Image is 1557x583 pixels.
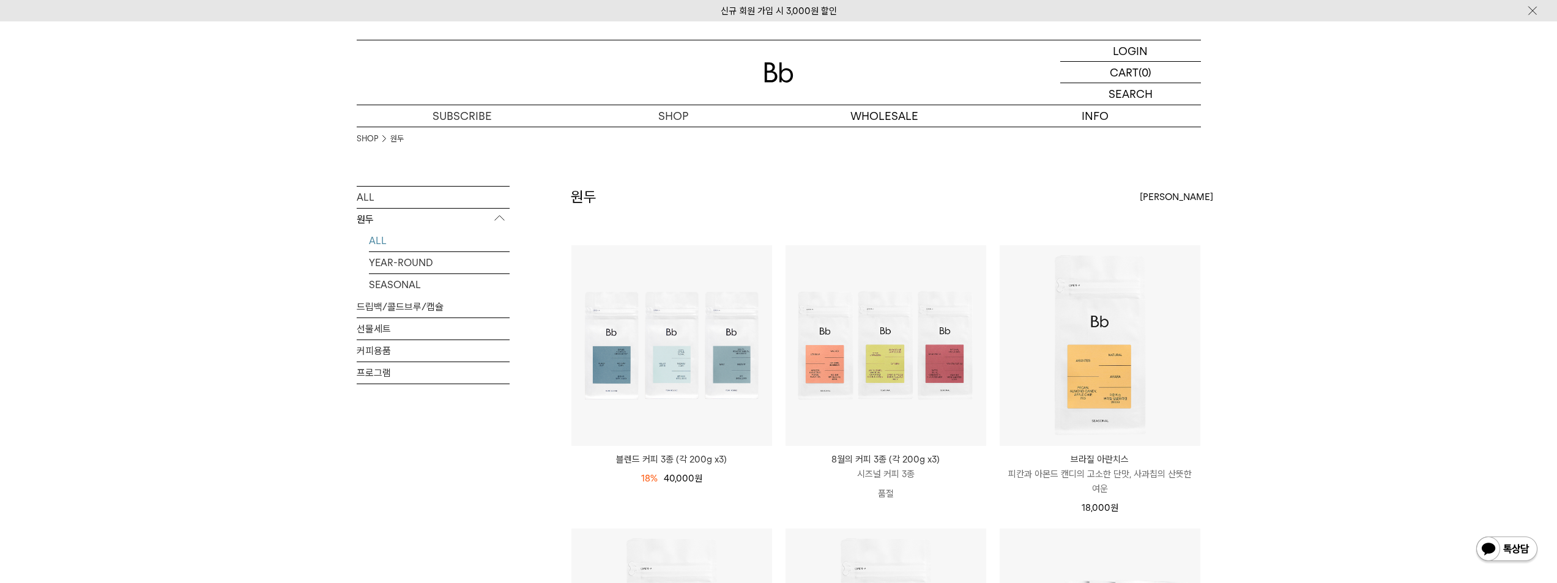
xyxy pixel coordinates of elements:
[721,6,837,17] a: 신규 회원 가입 시 3,000원 할인
[357,362,510,384] a: 프로그램
[357,318,510,340] a: 선물세트
[786,467,986,481] p: 시즈널 커피 3종
[990,105,1201,127] p: INFO
[1475,535,1539,565] img: 카카오톡 채널 1:1 채팅 버튼
[369,230,510,251] a: ALL
[1000,467,1200,496] p: 피칸과 아몬드 캔디의 고소한 단맛, 사과칩의 산뜻한 여운
[786,452,986,467] p: 8월의 커피 3종 (각 200g x3)
[786,481,986,506] p: 품절
[390,133,404,145] a: 원두
[357,105,568,127] a: SUBSCRIBE
[1082,502,1118,513] span: 18,000
[1139,62,1151,83] p: (0)
[786,245,986,446] img: 8월의 커피 3종 (각 200g x3)
[369,252,510,273] a: YEAR-ROUND
[694,473,702,484] span: 원
[1110,62,1139,83] p: CART
[764,62,793,83] img: 로고
[357,133,378,145] a: SHOP
[1000,452,1200,467] p: 브라질 아란치스
[357,209,510,231] p: 원두
[786,452,986,481] a: 8월의 커피 3종 (각 200g x3) 시즈널 커피 3종
[1110,502,1118,513] span: 원
[1109,83,1153,105] p: SEARCH
[1000,452,1200,496] a: 브라질 아란치스 피칸과 아몬드 캔디의 고소한 단맛, 사과칩의 산뜻한 여운
[1060,62,1201,83] a: CART (0)
[664,473,702,484] span: 40,000
[1000,245,1200,446] img: 브라질 아란치스
[357,296,510,317] a: 드립백/콜드브루/캡슐
[1060,40,1201,62] a: LOGIN
[1140,190,1213,204] span: [PERSON_NAME]
[641,471,658,486] div: 18%
[779,105,990,127] p: WHOLESALE
[1113,40,1148,61] p: LOGIN
[357,340,510,362] a: 커피용품
[571,452,772,467] a: 블렌드 커피 3종 (각 200g x3)
[571,245,772,446] img: 블렌드 커피 3종 (각 200g x3)
[357,187,510,208] a: ALL
[369,274,510,295] a: SEASONAL
[568,105,779,127] a: SHOP
[571,187,596,207] h2: 원두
